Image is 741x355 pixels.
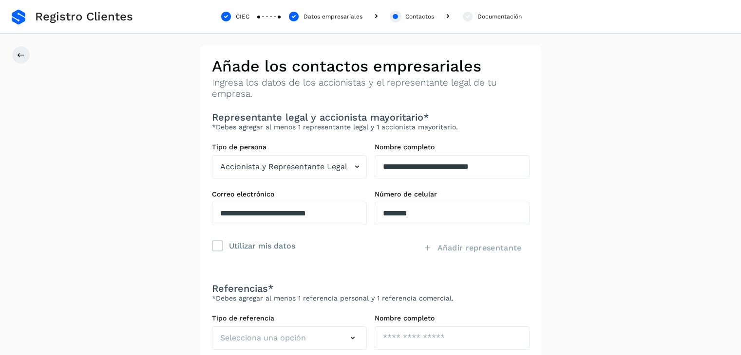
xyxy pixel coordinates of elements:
div: Documentación [477,12,522,21]
h3: Representante legal y accionista mayoritario* [212,111,530,123]
span: Registro Clientes [35,10,133,24]
p: *Debes agregar al menos 1 referencia personal y 1 referencia comercial. [212,294,530,302]
h3: Referencias* [212,283,530,294]
label: Nombre completo [375,314,530,322]
p: *Debes agregar al menos 1 representante legal y 1 accionista mayoritario. [212,123,530,131]
label: Tipo de referencia [212,314,367,322]
div: CIEC [236,12,249,21]
p: Ingresa los datos de los accionistas y el representante legal de tu empresa. [212,77,530,100]
div: Utilizar mis datos [229,239,295,252]
button: Añadir representante [416,237,529,259]
div: Datos empresariales [304,12,362,21]
label: Tipo de persona [212,143,367,151]
div: Contactos [405,12,434,21]
h2: Añade los contactos empresariales [212,57,530,75]
span: Accionista y Representante Legal [220,161,347,173]
label: Correo electrónico [212,190,367,198]
label: Número de celular [375,190,530,198]
span: Selecciona una opción [220,332,306,344]
span: Añadir representante [437,243,522,253]
label: Nombre completo [375,143,530,151]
